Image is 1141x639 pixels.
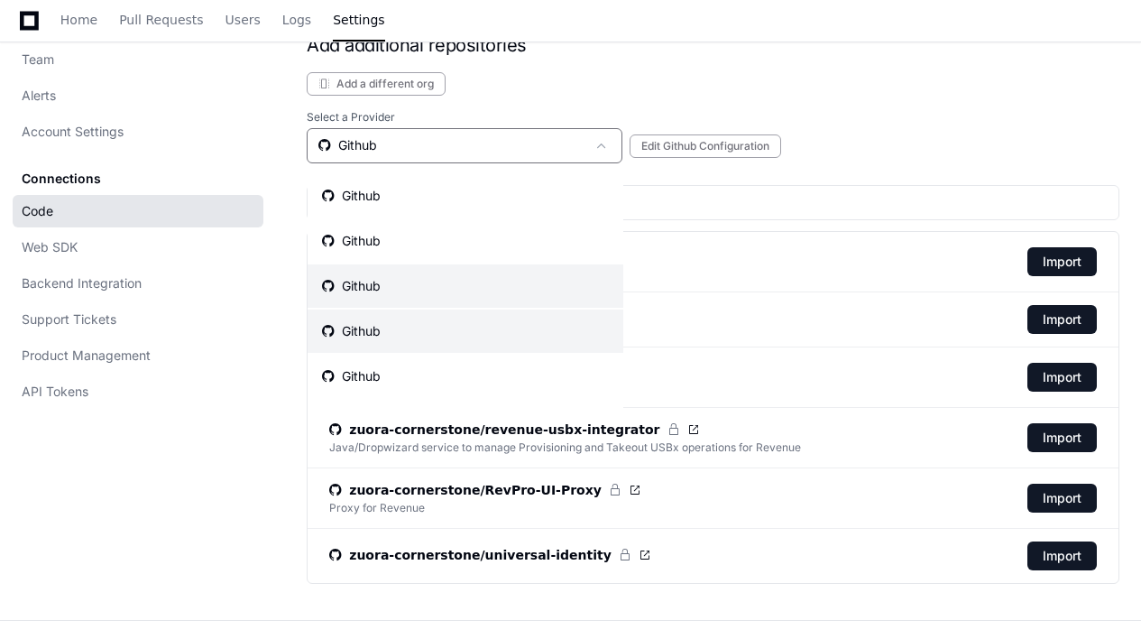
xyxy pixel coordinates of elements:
[322,322,381,340] div: Github
[322,367,381,385] div: Github
[322,277,381,295] div: Github
[322,187,381,205] div: Github
[322,232,381,250] div: Github
[322,412,381,431] div: Github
